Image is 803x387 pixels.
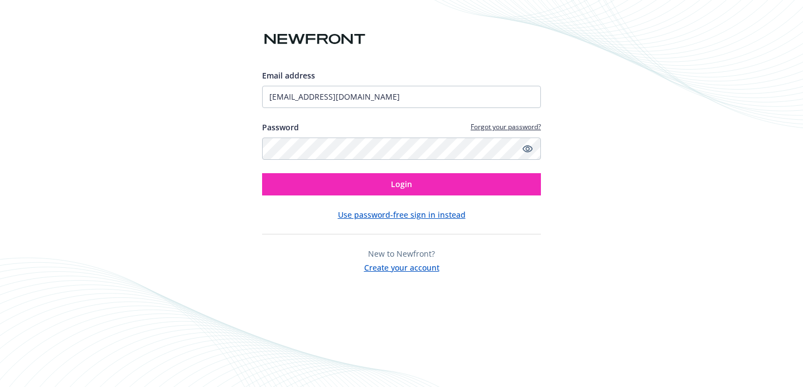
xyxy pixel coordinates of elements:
a: Show password [521,142,534,155]
img: Newfront logo [262,30,367,49]
button: Create your account [364,259,439,273]
input: Enter your password [262,138,541,160]
button: Login [262,173,541,195]
span: New to Newfront? [368,248,435,259]
span: Email address [262,70,315,81]
label: Password [262,121,299,133]
a: Forgot your password? [471,122,541,131]
button: Use password-free sign in instead [338,209,466,221]
span: Login [391,179,412,189]
input: Enter your email [262,86,541,108]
